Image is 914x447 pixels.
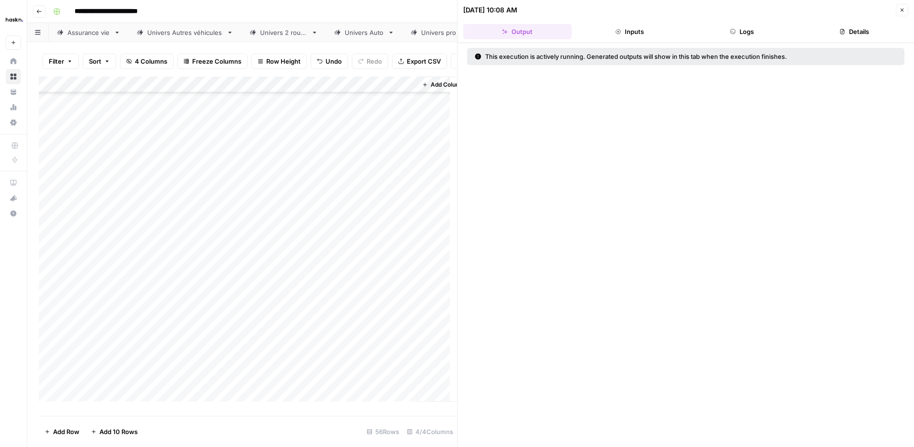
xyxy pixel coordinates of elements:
button: What's new? [6,190,21,206]
button: Row Height [251,54,307,69]
div: Univers 2 roues [260,28,307,37]
a: Assurance vie [49,23,129,42]
button: Workspace: Haskn [6,8,21,32]
button: Help + Support [6,206,21,221]
a: AirOps Academy [6,175,21,190]
span: Undo [326,56,342,66]
a: Univers Auto [326,23,403,42]
button: Redo [352,54,388,69]
div: 4/4 Columns [403,424,457,439]
button: Add 10 Rows [85,424,143,439]
span: Add Row [53,427,79,436]
span: Filter [49,56,64,66]
div: [DATE] 10:08 AM [463,5,517,15]
span: Add 10 Rows [99,427,138,436]
a: Usage [6,100,21,115]
button: Undo [311,54,348,69]
img: Haskn Logo [6,11,23,28]
div: Assurance vie [67,28,110,37]
button: Sort [83,54,116,69]
button: Add Column [418,78,468,91]
span: Row Height [266,56,301,66]
a: Browse [6,69,21,84]
button: Add Row [39,424,85,439]
span: Sort [89,56,101,66]
span: 4 Columns [135,56,167,66]
button: Inputs [576,24,684,39]
button: 4 Columns [120,54,174,69]
div: What's new? [6,191,21,205]
div: Univers Autres véhicules [147,28,223,37]
div: Univers pro [421,28,456,37]
span: Redo [367,56,382,66]
div: Univers Auto [345,28,384,37]
a: Settings [6,115,21,130]
a: Univers 2 roues [241,23,326,42]
a: Home [6,54,21,69]
button: Details [800,24,908,39]
a: Univers Autres véhicules [129,23,241,42]
div: 56 Rows [363,424,403,439]
div: This execution is actively running. Generated outputs will show in this tab when the execution fi... [475,52,842,61]
button: Output [463,24,572,39]
button: Export CSV [392,54,447,69]
button: Freeze Columns [177,54,248,69]
span: Add Column [431,80,464,89]
a: Univers pro [403,23,475,42]
button: Logs [688,24,796,39]
span: Export CSV [407,56,441,66]
a: Your Data [6,84,21,100]
button: Filter [43,54,79,69]
span: Freeze Columns [192,56,241,66]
